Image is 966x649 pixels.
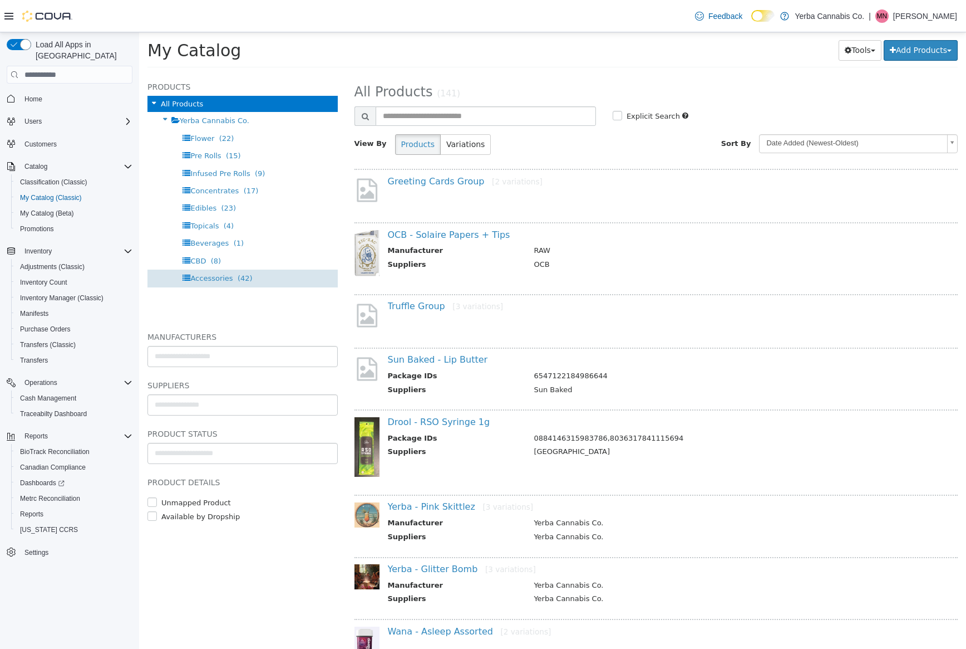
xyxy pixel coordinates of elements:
span: Inventory Manager (Classic) [20,294,103,302]
th: Package IDs [249,401,387,414]
span: My Catalog (Classic) [20,193,82,202]
a: Home [20,92,47,106]
span: Cash Management [20,394,76,403]
button: Inventory Count [11,275,137,290]
a: Yerba - Glitter Bomb[3 variations] [249,531,397,542]
a: My Catalog (Beta) [16,207,78,220]
a: BioTrack Reconciliation [16,445,94,458]
span: Inventory Count [20,278,67,287]
img: missing-image.png [215,144,240,172]
span: Inventory [20,245,132,258]
button: Users [20,115,46,128]
span: My Catalog [8,8,102,28]
p: Yerba Cannabis Co. [795,9,864,23]
span: Dashboards [16,476,132,490]
h5: Manufacturers [8,298,199,311]
span: Cash Management [16,392,132,405]
button: Add Products [745,8,819,28]
span: Users [24,117,42,126]
span: Users [20,115,132,128]
span: Metrc Reconciliation [20,494,80,503]
span: [US_STATE] CCRS [20,525,78,534]
small: [3 variations] [313,270,364,279]
span: (1) [95,207,105,215]
span: Reports [20,430,132,443]
td: OCB [386,227,800,241]
button: Purchase Orders [11,321,137,337]
small: (141) [298,56,321,66]
td: RAW [386,213,800,227]
span: Concentrates [51,154,100,163]
a: Inventory Count [16,276,72,289]
small: [2 variations] [362,595,412,604]
span: Edibles [51,172,77,180]
th: Suppliers [249,227,387,241]
span: Beverages [51,207,90,215]
a: Greeting Cards Group[2 variations] [249,144,403,154]
a: OCB - Solaire Papers + Tips [249,197,371,208]
span: All Products [215,52,294,67]
button: Operations [20,376,62,389]
span: Manifests [16,307,132,320]
span: CBD [51,225,67,233]
td: 6547122184986644 [386,338,800,352]
span: Customers [20,137,132,151]
a: Canadian Compliance [16,461,90,474]
a: Dashboards [16,476,69,490]
span: (8) [72,225,82,233]
span: Sort By [582,107,612,115]
button: Traceabilty Dashboard [11,406,137,422]
span: Operations [24,378,57,387]
span: Customers [24,140,57,149]
span: Canadian Compliance [16,461,132,474]
span: Home [24,95,42,104]
nav: Complex example [7,86,132,589]
button: Home [2,90,137,106]
button: Customers [2,136,137,152]
a: Wana - Asleep Assorted[2 variations] [249,594,412,604]
span: (42) [98,242,114,250]
th: Suppliers [249,414,387,428]
span: Purchase Orders [16,323,132,336]
button: Reports [11,506,137,522]
span: Reports [20,510,43,519]
th: Suppliers [249,561,387,575]
small: [2 variations] [353,145,403,154]
a: Date Added (Newest-Oldest) [620,102,819,121]
h5: Products [8,48,199,61]
td: [GEOGRAPHIC_DATA] [386,414,800,428]
span: Inventory Count [16,276,132,289]
td: 0884146315983786,8036317841115694 [386,401,800,414]
p: | [869,9,871,23]
a: Metrc Reconciliation [16,492,85,505]
span: Purchase Orders [20,325,71,334]
th: Suppliers [249,352,387,366]
button: Inventory [20,245,56,258]
button: My Catalog (Classic) [11,190,137,206]
a: Adjustments (Classic) [16,260,89,274]
th: Manufacturer [249,485,387,499]
button: Reports [20,430,52,443]
img: 150 [215,198,240,244]
label: Unmapped Product [19,465,92,476]
span: Classification (Classic) [16,175,132,189]
input: Dark Mode [751,10,775,22]
span: Transfers (Classic) [20,340,76,349]
span: Metrc Reconciliation [16,492,132,505]
button: My Catalog (Beta) [11,206,137,221]
span: Traceabilty Dashboard [20,409,87,418]
p: [PERSON_NAME] [893,9,957,23]
img: 150 [215,385,240,445]
span: Adjustments (Classic) [16,260,132,274]
span: MN [877,9,888,23]
img: 150 [215,470,240,495]
button: Canadian Compliance [11,460,137,475]
span: Settings [20,545,132,559]
button: Tools [699,8,742,28]
span: Catalog [20,160,132,173]
span: My Catalog (Classic) [16,191,132,204]
button: Reports [2,428,137,444]
span: Traceabilty Dashboard [16,407,132,421]
th: Suppliers [249,499,387,513]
